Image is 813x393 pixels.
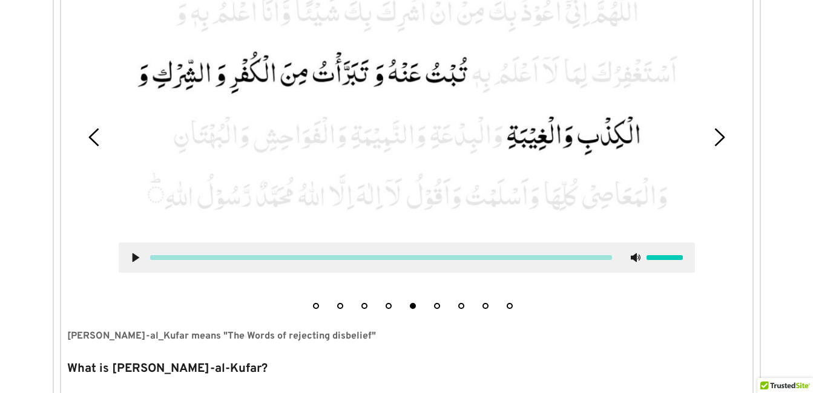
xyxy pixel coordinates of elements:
[434,303,440,309] button: 6 of 9
[67,330,376,342] strong: [PERSON_NAME]-al_Kufar means "The Words of rejecting disbelief"
[361,303,367,309] button: 3 of 9
[313,303,319,309] button: 1 of 9
[458,303,464,309] button: 7 of 9
[386,303,392,309] button: 4 of 9
[482,303,489,309] button: 8 of 9
[67,361,268,377] strong: What is [PERSON_NAME]-al-Kufar?
[507,303,513,309] button: 9 of 9
[337,303,343,309] button: 2 of 9
[410,303,416,309] button: 5 of 9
